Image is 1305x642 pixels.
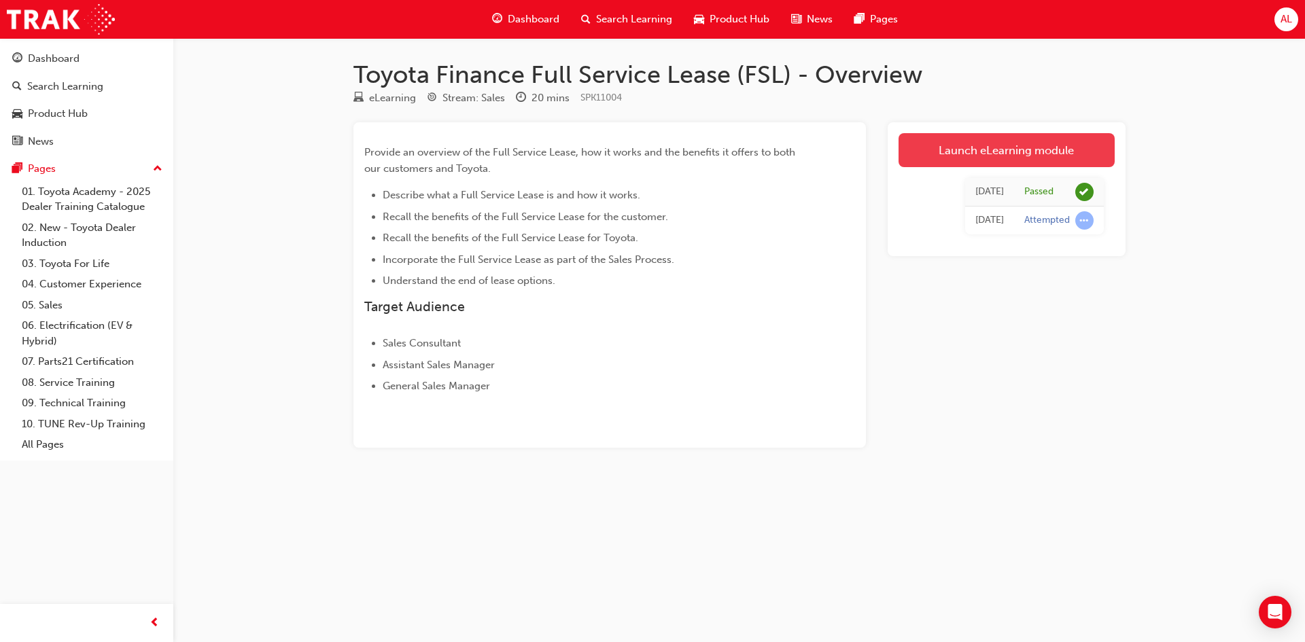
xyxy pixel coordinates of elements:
span: News [807,12,833,27]
span: car-icon [12,108,22,120]
span: learningRecordVerb_ATTEMPT-icon [1075,211,1094,230]
button: DashboardSearch LearningProduct HubNews [5,43,168,156]
a: Launch eLearning module [899,133,1115,167]
span: Incorporate the Full Service Lease as part of the Sales Process. [383,253,674,266]
span: pages-icon [12,163,22,175]
span: learningRecordVerb_PASS-icon [1075,183,1094,201]
span: news-icon [12,136,22,148]
button: Pages [5,156,168,181]
a: 08. Service Training [16,372,168,393]
span: clock-icon [516,92,526,105]
span: guage-icon [492,11,502,28]
span: search-icon [581,11,591,28]
span: pages-icon [854,11,865,28]
span: Dashboard [508,12,559,27]
span: Assistant Sales Manager [383,359,495,371]
a: Dashboard [5,46,168,71]
a: 03. Toyota For Life [16,253,168,274]
div: Dashboard [28,51,80,67]
div: Type [353,90,416,107]
a: Product Hub [5,101,168,126]
div: Product Hub [28,106,88,122]
span: Pages [870,12,898,27]
a: news-iconNews [780,5,843,33]
span: up-icon [153,160,162,178]
div: Pages [28,161,56,177]
div: Wed Aug 27 2025 12:50:02 GMT+0800 (Australian Western Standard Time) [975,213,1004,228]
a: car-iconProduct Hub [683,5,780,33]
div: 20 mins [532,90,570,106]
span: search-icon [12,81,22,93]
a: 07. Parts21 Certification [16,351,168,372]
a: 10. TUNE Rev-Up Training [16,414,168,435]
a: 09. Technical Training [16,393,168,414]
div: Open Intercom Messenger [1259,596,1291,628]
span: Recall the benefits of the Full Service Lease for the customer. [383,211,668,223]
a: News [5,129,168,154]
a: All Pages [16,434,168,455]
div: Duration [516,90,570,107]
span: Target Audience [364,299,465,315]
span: guage-icon [12,53,22,65]
span: prev-icon [150,615,160,632]
span: car-icon [694,11,704,28]
div: Stream: Sales [442,90,505,106]
span: target-icon [427,92,437,105]
div: Stream [427,90,505,107]
div: eLearning [369,90,416,106]
span: Sales Consultant [383,337,461,349]
div: Search Learning [27,79,103,94]
span: Search Learning [596,12,672,27]
span: General Sales Manager [383,380,490,392]
span: news-icon [791,11,801,28]
span: Understand the end of lease options. [383,274,555,287]
span: Learning resource code [580,92,622,103]
a: 04. Customer Experience [16,274,168,295]
a: 01. Toyota Academy - 2025 Dealer Training Catalogue [16,181,168,217]
h1: Toyota Finance Full Service Lease (FSL) - Overview [353,60,1126,90]
a: pages-iconPages [843,5,909,33]
a: 06. Electrification (EV & Hybrid) [16,315,168,351]
a: guage-iconDashboard [481,5,570,33]
span: Recall the benefits of the Full Service Lease for Toyota. [383,232,638,244]
a: search-iconSearch Learning [570,5,683,33]
button: AL [1274,7,1298,31]
a: Search Learning [5,74,168,99]
span: learningResourceType_ELEARNING-icon [353,92,364,105]
div: Attempted [1024,214,1070,227]
img: Trak [7,4,115,35]
span: Product Hub [710,12,769,27]
a: 02. New - Toyota Dealer Induction [16,217,168,253]
span: Provide an overview of the Full Service Lease, how it works and the benefits it offers to both ou... [364,146,798,175]
a: 05. Sales [16,295,168,316]
div: News [28,134,54,149]
div: Wed Aug 27 2025 12:54:23 GMT+0800 (Australian Western Standard Time) [975,184,1004,200]
div: Passed [1024,185,1054,198]
span: Describe what a Full Service Lease is and how it works. [383,189,640,201]
span: AL [1281,12,1292,27]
